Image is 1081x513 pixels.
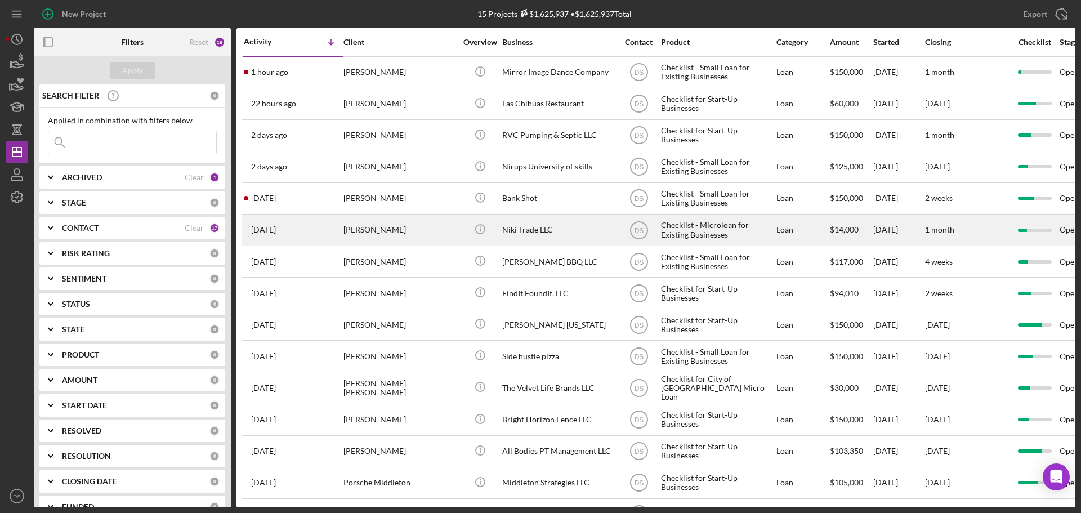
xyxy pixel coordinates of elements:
div: Middleton Strategies LLC [502,468,615,498]
div: Product [661,38,774,47]
time: 2 weeks [925,288,953,298]
div: Niki Trade LLC [502,215,615,245]
time: 2025-10-08 01:43 [251,162,287,171]
div: New Project [62,3,106,25]
b: CONTACT [62,224,99,233]
div: Loan [776,310,829,340]
time: 2025-06-03 18:26 [251,478,276,487]
div: 0 [209,400,220,411]
div: 18 [214,37,225,48]
div: 17 [209,223,220,233]
b: SEARCH FILTER [42,91,99,100]
span: $150,000 [830,351,863,361]
text: DS [634,195,644,203]
div: Open Intercom Messenger [1043,463,1070,490]
text: DS [634,479,644,487]
b: Filters [121,38,144,47]
time: 2025-09-24 21:23 [251,257,276,266]
time: 2025-10-08 22:25 [251,99,296,108]
div: [PERSON_NAME] [343,184,456,213]
text: DS [634,163,644,171]
div: The Velvet Life Brands LLC [502,373,615,403]
span: $150,000 [830,130,863,140]
time: [DATE] [925,414,950,424]
div: 0 [209,198,220,208]
div: [PERSON_NAME] [343,121,456,150]
div: Amount [830,38,872,47]
time: [DATE] [925,320,950,329]
time: 4 weeks [925,257,953,266]
div: Checklist - Small Loan for Existing Businesses [661,152,774,182]
div: [DATE] [873,373,924,403]
div: 0 [209,426,220,436]
button: DS [6,485,28,507]
div: [DATE] [873,278,924,308]
time: [DATE] [925,99,950,108]
div: Loan [776,89,829,119]
time: 2025-06-19 21:10 [251,447,276,456]
b: AMOUNT [62,376,97,385]
time: 2025-07-26 01:15 [251,383,276,392]
time: [DATE] [925,478,950,487]
div: [DATE] [873,215,924,245]
div: Overview [459,38,501,47]
div: Loan [776,121,829,150]
text: DS [634,69,644,77]
div: Checklist - Microloan for Existing Businesses [661,215,774,245]
span: $150,000 [830,414,863,424]
div: [PERSON_NAME] [PERSON_NAME] [343,373,456,403]
button: Export [1012,3,1075,25]
div: Category [776,38,829,47]
span: $94,010 [830,288,859,298]
div: Applied in combination with filters below [48,116,217,125]
div: 0 [209,91,220,101]
time: [DATE] [925,446,950,456]
div: Checklist for Start-Up Businesses [661,405,774,435]
div: Loan [776,57,829,87]
div: Checklist for Start-Up Businesses [661,310,774,340]
div: Checklist for Start-Up Businesses [661,468,774,498]
div: All Bodies PT Management LLC [502,436,615,466]
div: RVC Pumping & Septic LLC [502,121,615,150]
b: STATE [62,325,84,334]
text: DS [634,132,644,140]
text: DS [13,493,20,499]
div: [PERSON_NAME] BBQ LLC [502,247,615,276]
b: STATUS [62,300,90,309]
time: 2025-09-24 00:28 [251,289,276,298]
div: [DATE] [873,310,924,340]
text: DS [634,226,644,234]
div: Checklist - Small Loan for Existing Businesses [661,57,774,87]
time: 1 month [925,225,954,234]
text: DS [634,416,644,424]
div: [DATE] [873,436,924,466]
div: [DATE] [873,57,924,87]
div: 15 Projects • $1,625,937 Total [477,9,632,19]
time: 2025-07-28 17:39 [251,352,276,361]
div: Started [873,38,924,47]
div: Apply [122,62,143,79]
div: Checklist for Start-Up Businesses [661,278,774,308]
div: 0 [209,476,220,487]
time: [DATE] [925,383,950,392]
div: Loan [776,184,829,213]
time: [DATE] [925,351,950,361]
button: New Project [34,3,117,25]
text: DS [634,385,644,392]
b: STAGE [62,198,86,207]
div: Closing [925,38,1009,47]
div: Checklist [1011,38,1058,47]
div: [DATE] [873,405,924,435]
div: [DATE] [873,247,924,276]
div: Loan [776,152,829,182]
b: START DATE [62,401,107,410]
div: $1,625,937 [517,9,569,19]
text: DS [634,353,644,360]
div: Loan [776,278,829,308]
div: [DATE] [873,89,924,119]
button: Apply [110,62,155,79]
time: 2 weeks [925,193,953,203]
div: $103,350 [830,436,872,466]
div: Loan [776,215,829,245]
text: DS [634,258,644,266]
